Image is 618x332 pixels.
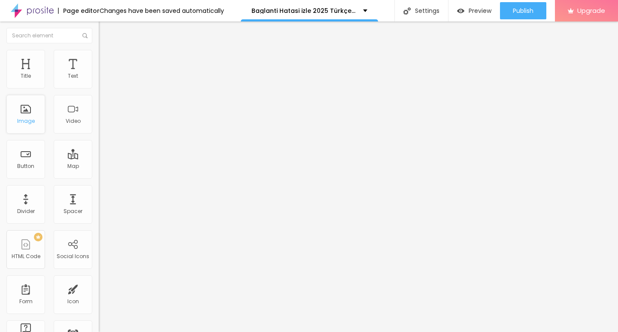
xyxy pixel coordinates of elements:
div: Form [19,298,33,305]
img: view-1.svg [457,7,464,15]
div: Social Icons [57,253,89,259]
div: Video [66,118,81,124]
button: Publish [500,2,546,19]
p: Baglanti Hatasi izle 2025 Türkçe Dublaj Tek Parca 4k 1080p Full HD [251,8,357,14]
div: Page editor [58,8,100,14]
span: Publish [513,7,533,14]
iframe: Editor [99,21,618,332]
div: Icon [67,298,79,305]
div: Changes have been saved automatically [100,8,224,14]
div: Image [17,118,35,124]
div: Title [21,73,31,79]
div: Button [17,163,34,169]
input: Search element [6,28,92,43]
span: Preview [469,7,491,14]
img: Icone [82,33,88,38]
div: Text [68,73,78,79]
div: Divider [17,208,35,214]
img: Icone [403,7,411,15]
button: Preview [448,2,500,19]
span: Upgrade [577,7,605,14]
div: Map [67,163,79,169]
div: Spacer [64,208,82,214]
div: HTML Code [12,253,40,259]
